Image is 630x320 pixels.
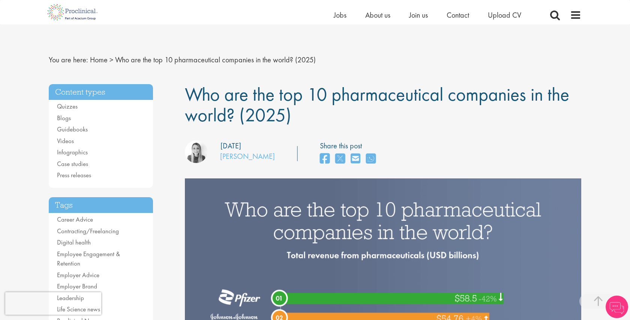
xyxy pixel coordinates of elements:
[351,151,360,167] a: share on email
[57,160,88,168] a: Case studies
[447,10,469,20] a: Contact
[185,140,207,163] img: Hannah Burke
[49,84,153,100] h3: Content types
[57,250,120,268] a: Employee Engagement & Retention
[57,171,91,179] a: Press releases
[109,55,113,65] span: >
[185,82,569,127] span: Who are the top 10 pharmaceutical companies in the world? (2025)
[320,140,379,151] label: Share this post
[334,10,346,20] a: Jobs
[57,227,119,235] a: Contracting/Freelancing
[5,292,101,315] iframe: reCAPTCHA
[57,271,99,279] a: Employer Advice
[49,197,153,213] h3: Tags
[365,10,390,20] a: About us
[366,151,376,167] a: share on whats app
[57,238,91,246] a: Digital health
[57,282,97,290] a: Employer Brand
[220,151,275,161] a: [PERSON_NAME]
[57,137,74,145] a: Videos
[115,55,316,65] span: Who are the top 10 pharmaceutical companies in the world? (2025)
[409,10,428,20] a: Join us
[220,140,241,151] div: [DATE]
[57,215,93,223] a: Career Advice
[335,151,345,167] a: share on twitter
[57,148,88,156] a: Infographics
[57,114,71,122] a: Blogs
[57,125,88,133] a: Guidebooks
[606,296,628,318] img: Chatbot
[57,102,78,110] a: Quizzes
[49,55,88,65] span: You are here:
[320,151,330,167] a: share on facebook
[488,10,521,20] a: Upload CV
[90,55,108,65] a: breadcrumb link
